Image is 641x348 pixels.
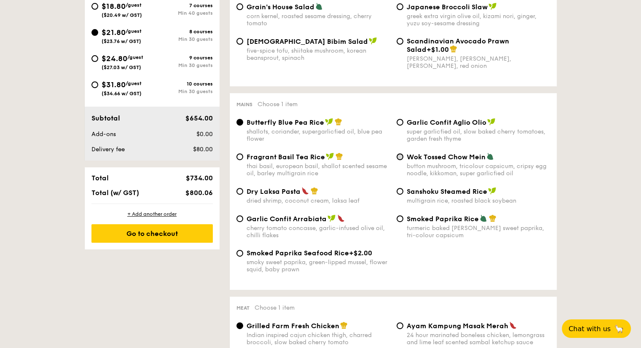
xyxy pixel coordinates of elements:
[407,3,488,11] span: Japanese Broccoli Slaw
[301,187,309,195] img: icon-spicy.37a8142b.svg
[91,3,98,10] input: $18.80/guest($20.49 w/ GST)7 coursesMin 40 guests
[247,153,325,161] span: Fragrant Basil Tea Rice
[91,189,139,197] span: Total (w/ GST)
[102,54,127,63] span: $24.80
[426,46,449,54] span: +$1.00
[102,64,141,70] span: ($27.03 w/ GST)
[247,332,390,346] div: Indian inspired cajun chicken thigh, charred broccoli, slow baked cherry tomato
[337,214,345,222] img: icon-spicy.37a8142b.svg
[185,174,212,182] span: $734.00
[407,225,550,239] div: turmeric baked [PERSON_NAME] sweet paprika, tri-colour capsicum
[397,153,403,160] input: Wok Tossed Chow Meinbutton mushroom, tricolour capsicum, cripsy egg noodle, kikkoman, super garli...
[407,118,486,126] span: Garlic Confit Aglio Olio
[91,224,213,243] div: Go to checkout
[91,114,120,122] span: Subtotal
[185,114,212,122] span: $654.00
[407,163,550,177] div: button mushroom, tricolour capsicum, cripsy egg noodle, kikkoman, super garlicfied oil
[255,304,295,311] span: Choose 1 item
[369,37,377,45] img: icon-vegan.f8ff3823.svg
[236,3,243,10] input: Grain's House Saladcorn kernel, roasted sesame dressing, cherry tomato
[247,47,390,62] div: five-spice tofu, shiitake mushroom, korean beansprout, spinach
[450,45,457,53] img: icon-chef-hat.a58ddaea.svg
[102,80,126,89] span: $31.80
[236,153,243,160] input: Fragrant Basil Tea Ricethai basil, european basil, shallot scented sesame oil, barley multigrain ...
[486,153,494,160] img: icon-vegetarian.fe4039eb.svg
[102,2,126,11] span: $18.80
[562,319,631,338] button: Chat with us🦙
[102,12,142,18] span: ($20.49 w/ GST)
[614,324,624,334] span: 🦙
[236,119,243,126] input: Butterfly Blue Pea Riceshallots, coriander, supergarlicfied oil, blue pea flower
[126,80,142,86] span: /guest
[335,153,343,160] img: icon-chef-hat.a58ddaea.svg
[236,102,252,107] span: Mains
[152,29,213,35] div: 8 courses
[91,211,213,217] div: + Add another order
[127,54,143,60] span: /guest
[91,29,98,36] input: $21.80/guest($23.76 w/ GST)8 coursesMin 30 guests
[91,81,98,88] input: $31.80/guest($34.66 w/ GST)10 coursesMin 30 guests
[407,215,479,223] span: Smoked Paprika Rice
[397,3,403,10] input: Japanese Broccoli Slawgreek extra virgin olive oil, kizami nori, ginger, yuzu soy-sesame dressing
[236,250,243,257] input: Smoked Paprika Seafood Rice+$2.00smoky sweet paprika, green-lipped mussel, flower squid, baby prawn
[407,187,487,195] span: Sanshoku Steamed Rice
[407,153,485,161] span: Wok Tossed Chow Mein
[236,38,243,45] input: [DEMOGRAPHIC_DATA] Bibim Saladfive-spice tofu, shiitake mushroom, korean beansprout, spinach
[335,118,342,126] img: icon-chef-hat.a58ddaea.svg
[102,38,141,44] span: ($23.76 w/ GST)
[247,322,339,330] span: Grilled Farm Fresh Chicken
[152,10,213,16] div: Min 40 guests
[91,55,98,62] input: $24.80/guest($27.03 w/ GST)9 coursesMin 30 guests
[91,146,125,153] span: Delivery fee
[326,153,334,160] img: icon-vegan.f8ff3823.svg
[397,119,403,126] input: Garlic Confit Aglio Oliosuper garlicfied oil, slow baked cherry tomatoes, garden fresh thyme
[247,37,368,46] span: [DEMOGRAPHIC_DATA] Bibim Salad
[480,214,487,222] img: icon-vegetarian.fe4039eb.svg
[126,2,142,8] span: /guest
[152,62,213,68] div: Min 30 guests
[407,197,550,204] div: multigrain rice, roasted black soybean
[397,38,403,45] input: Scandinavian Avocado Prawn Salad+$1.00[PERSON_NAME], [PERSON_NAME], [PERSON_NAME], red onion
[247,249,349,257] span: Smoked Paprika Seafood Rice
[397,188,403,195] input: Sanshoku Steamed Ricemultigrain rice, roasted black soybean
[236,305,249,311] span: Meat
[509,321,517,329] img: icon-spicy.37a8142b.svg
[487,118,496,126] img: icon-vegan.f8ff3823.svg
[102,91,142,96] span: ($34.66 w/ GST)
[91,174,109,182] span: Total
[247,215,327,223] span: Garlic Confit Arrabiata
[152,36,213,42] div: Min 30 guests
[185,189,212,197] span: $800.06
[349,249,372,257] span: +$2.00
[126,28,142,34] span: /guest
[102,28,126,37] span: $21.80
[152,55,213,61] div: 9 courses
[488,187,496,195] img: icon-vegan.f8ff3823.svg
[407,13,550,27] div: greek extra virgin olive oil, kizami nori, ginger, yuzu soy-sesame dressing
[91,131,116,138] span: Add-ons
[257,101,298,108] span: Choose 1 item
[236,188,243,195] input: Dry Laksa Pastadried shrimp, coconut cream, laksa leaf
[488,3,497,10] img: icon-vegan.f8ff3823.svg
[407,128,550,142] div: super garlicfied oil, slow baked cherry tomatoes, garden fresh thyme
[407,332,550,346] div: 24 hour marinated boneless chicken, lemongrass and lime leaf scented sambal ketchup sauce
[489,214,496,222] img: icon-chef-hat.a58ddaea.svg
[152,88,213,94] div: Min 30 guests
[196,131,212,138] span: $0.00
[407,322,508,330] span: Ayam Kampung Masak Merah
[311,187,318,195] img: icon-chef-hat.a58ddaea.svg
[569,325,611,333] span: Chat with us
[152,3,213,8] div: 7 courses
[247,197,390,204] div: dried shrimp, coconut cream, laksa leaf
[327,214,336,222] img: icon-vegan.f8ff3823.svg
[407,55,550,70] div: [PERSON_NAME], [PERSON_NAME], [PERSON_NAME], red onion
[152,81,213,87] div: 10 courses
[247,187,300,195] span: Dry Laksa Pasta
[236,322,243,329] input: Grilled Farm Fresh ChickenIndian inspired cajun chicken thigh, charred broccoli, slow baked cherr...
[247,3,314,11] span: Grain's House Salad
[315,3,323,10] img: icon-vegetarian.fe4039eb.svg
[340,321,348,329] img: icon-chef-hat.a58ddaea.svg
[397,322,403,329] input: Ayam Kampung Masak Merah24 hour marinated boneless chicken, lemongrass and lime leaf scented samb...
[247,259,390,273] div: smoky sweet paprika, green-lipped mussel, flower squid, baby prawn
[247,118,324,126] span: Butterfly Blue Pea Rice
